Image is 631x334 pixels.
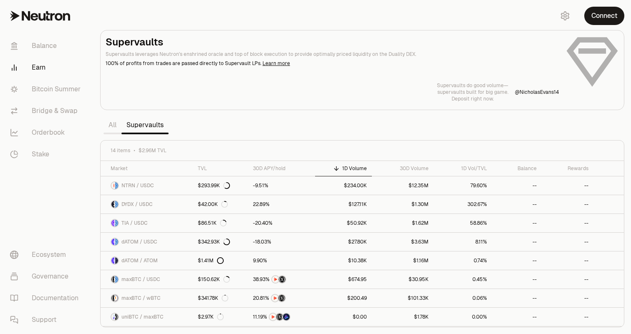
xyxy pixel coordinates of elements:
img: NTRN [270,314,276,320]
a: DYDX LogoUSDC LogoDYDX / USDC [101,195,193,213]
a: Governance [3,266,90,287]
p: Supervaults do good volume— [437,82,508,89]
a: dATOM LogoATOM LogodATOM / ATOM [101,251,193,270]
div: $2.97K [198,314,224,320]
a: NTRNStructured Points [248,270,315,289]
div: 1D Volume [320,165,367,172]
a: Stake [3,143,90,165]
a: $1.78K [372,308,434,326]
a: -- [542,214,593,232]
a: $234.00K [315,176,372,195]
a: uniBTC LogomaxBTC LogouniBTC / maxBTC [101,308,193,326]
img: NTRN [272,276,279,283]
img: maxBTC Logo [115,314,118,320]
a: $2.97K [193,308,248,326]
div: 30D Volume [377,165,429,172]
a: $127.11K [315,195,372,213]
div: $342.93K [198,239,230,245]
a: TIA LogoUSDC LogoTIA / USDC [101,214,193,232]
p: Supervaults leverages Neutron's enshrined oracle and top of block execution to provide optimally ... [106,50,559,58]
a: $1.41M [193,251,248,270]
a: $3.63M [372,233,434,251]
a: -- [542,233,593,251]
a: -- [542,270,593,289]
div: Balance [497,165,537,172]
span: dATOM / USDC [121,239,157,245]
img: Structured Points [278,295,285,301]
a: $674.95 [315,270,372,289]
a: maxBTC LogoUSDC LogomaxBTC / USDC [101,270,193,289]
a: -- [492,176,542,195]
a: $30.95K [372,270,434,289]
a: $1.30M [372,195,434,213]
img: dATOM Logo [111,257,114,264]
div: 1D Vol/TVL [439,165,487,172]
span: DYDX / USDC [121,201,153,208]
button: NTRNStructured Points [253,294,310,302]
a: -- [542,308,593,326]
span: NTRN / USDC [121,182,154,189]
a: $101.33K [372,289,434,307]
a: $12.35M [372,176,434,195]
a: $341.78K [193,289,248,307]
img: wBTC Logo [115,295,118,301]
button: Connect [584,7,624,25]
a: Orderbook [3,122,90,143]
a: Support [3,309,90,331]
a: NTRNStructured PointsBedrock Diamonds [248,308,315,326]
a: Supervaults do good volume—supervaults built for big game.Deposit right now. [437,82,508,102]
a: $42.00K [193,195,248,213]
div: TVL [198,165,243,172]
a: $27.80K [315,233,372,251]
span: maxBTC / USDC [121,276,160,283]
div: 30D APY/hold [253,165,310,172]
a: Earn [3,57,90,78]
p: supervaults built for big game. [437,89,508,95]
a: Bridge & Swap [3,100,90,122]
a: -- [492,289,542,307]
span: 14 items [111,147,130,154]
a: $150.62K [193,270,248,289]
a: $1.16M [372,251,434,270]
div: Market [111,165,188,172]
a: 8.11% [434,233,492,251]
a: 58.86% [434,214,492,232]
a: Documentation [3,287,90,309]
button: NTRNStructured Points [253,275,310,284]
a: -- [492,308,542,326]
a: -- [492,195,542,213]
a: -- [542,289,593,307]
span: TIA / USDC [121,220,148,226]
a: Ecosystem [3,244,90,266]
a: $86.51K [193,214,248,232]
a: 0.06% [434,289,492,307]
a: maxBTC LogowBTC LogomaxBTC / wBTC [101,289,193,307]
h2: Supervaults [106,35,559,49]
img: DYDX Logo [111,201,114,208]
img: Bedrock Diamonds [283,314,290,320]
button: NTRNStructured PointsBedrock Diamonds [253,313,310,321]
a: Learn more [262,60,290,67]
img: Structured Points [276,314,283,320]
img: USDC Logo [115,220,118,226]
img: maxBTC Logo [111,276,114,283]
span: uniBTC / maxBTC [121,314,164,320]
p: Deposit right now. [437,95,508,102]
a: dATOM LogoUSDC LogodATOM / USDC [101,233,193,251]
a: -- [492,251,542,270]
img: Structured Points [279,276,285,283]
img: USDC Logo [115,239,118,245]
div: $341.78K [198,295,228,301]
div: $1.41M [198,257,224,264]
a: @NicholasEvans14 [515,89,559,95]
a: 0.45% [434,270,492,289]
img: USDC Logo [115,276,118,283]
span: dATOM / ATOM [121,257,158,264]
div: Rewards [547,165,588,172]
a: 79.60% [434,176,492,195]
img: uniBTC Logo [111,314,114,320]
a: -- [492,214,542,232]
a: $200.49 [315,289,372,307]
img: dATOM Logo [111,239,114,245]
a: $10.38K [315,251,372,270]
